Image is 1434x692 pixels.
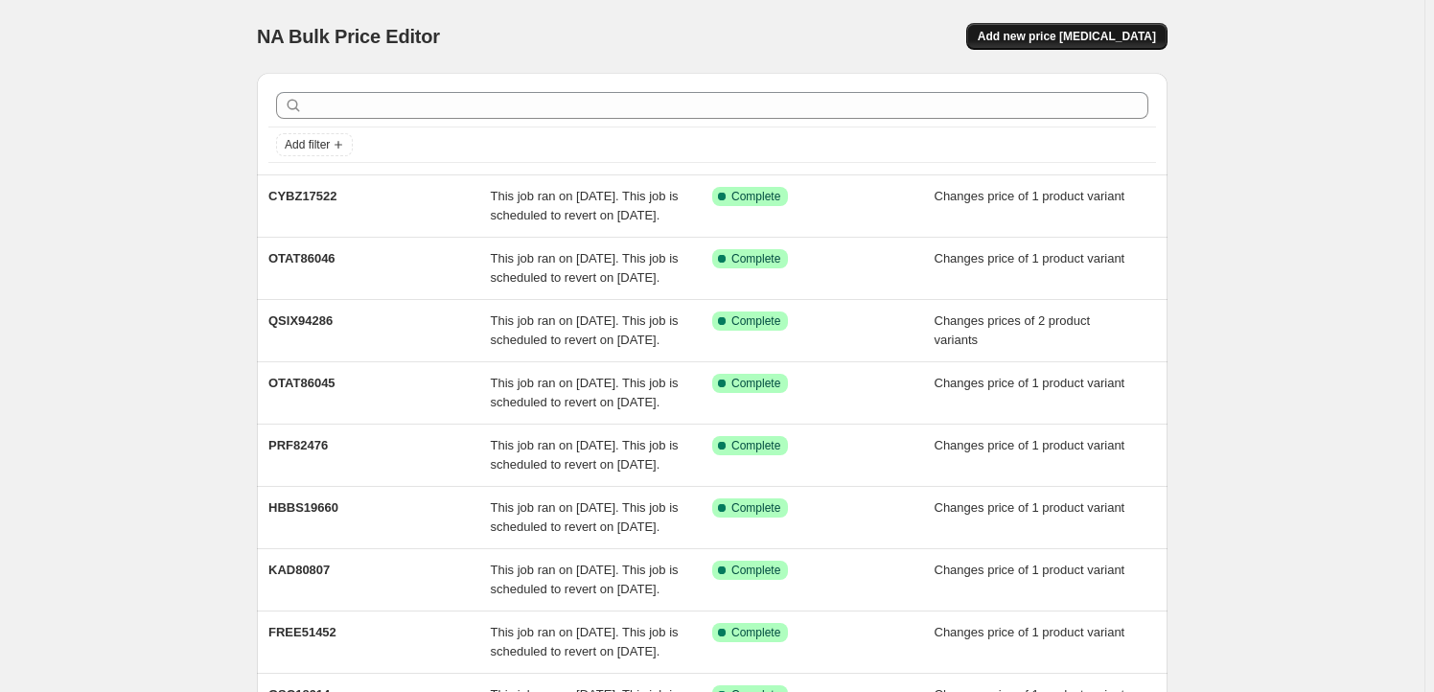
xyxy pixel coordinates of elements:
[491,251,679,285] span: This job ran on [DATE]. This job is scheduled to revert on [DATE].
[491,625,679,658] span: This job ran on [DATE]. This job is scheduled to revert on [DATE].
[276,133,353,156] button: Add filter
[731,313,780,329] span: Complete
[731,376,780,391] span: Complete
[935,376,1125,390] span: Changes price of 1 product variant
[935,500,1125,515] span: Changes price of 1 product variant
[268,251,335,265] span: OTAT86046
[268,438,328,452] span: PRF82476
[935,251,1125,265] span: Changes price of 1 product variant
[268,189,337,203] span: CYBZ17522
[935,189,1125,203] span: Changes price of 1 product variant
[268,625,336,639] span: FREE51452
[285,137,330,152] span: Add filter
[491,438,679,472] span: This job ran on [DATE]. This job is scheduled to revert on [DATE].
[978,29,1156,44] span: Add new price [MEDICAL_DATA]
[935,625,1125,639] span: Changes price of 1 product variant
[257,26,440,47] span: NA Bulk Price Editor
[268,563,330,577] span: KAD80807
[491,376,679,409] span: This job ran on [DATE]. This job is scheduled to revert on [DATE].
[731,625,780,640] span: Complete
[491,500,679,534] span: This job ran on [DATE]. This job is scheduled to revert on [DATE].
[966,23,1168,50] button: Add new price [MEDICAL_DATA]
[491,189,679,222] span: This job ran on [DATE]. This job is scheduled to revert on [DATE].
[731,251,780,266] span: Complete
[731,563,780,578] span: Complete
[491,313,679,347] span: This job ran on [DATE]. This job is scheduled to revert on [DATE].
[268,376,335,390] span: OTAT86045
[731,438,780,453] span: Complete
[268,313,333,328] span: QSIX94286
[935,313,1091,347] span: Changes prices of 2 product variants
[935,563,1125,577] span: Changes price of 1 product variant
[731,500,780,516] span: Complete
[268,500,338,515] span: HBBS19660
[731,189,780,204] span: Complete
[491,563,679,596] span: This job ran on [DATE]. This job is scheduled to revert on [DATE].
[935,438,1125,452] span: Changes price of 1 product variant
